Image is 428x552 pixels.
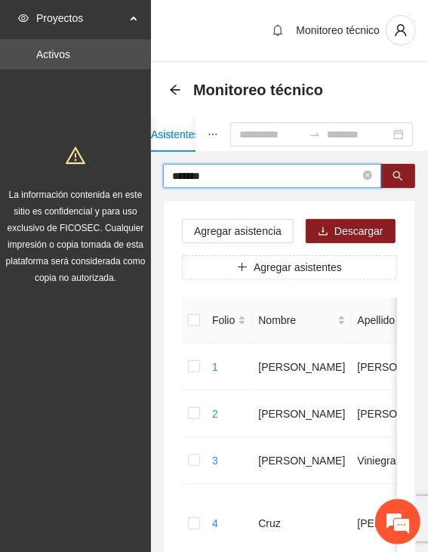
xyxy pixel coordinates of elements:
[212,361,218,373] a: 1
[252,344,351,390] td: [PERSON_NAME]
[66,146,85,165] span: warning
[386,15,416,45] button: user
[82,384,214,412] div: Chatear ahora
[306,219,396,243] button: downloadDescargar
[252,437,351,484] td: [PERSON_NAME]
[194,223,282,239] span: Agregar asistencia
[193,78,323,102] span: Monitoreo técnico
[212,408,218,420] a: 2
[18,13,29,23] span: eye
[151,126,200,143] div: Asistentes
[6,190,146,283] span: La información contenida en este sitio es confidencial y para uso exclusivo de FICOSEC. Cualquier...
[266,24,289,36] span: bell
[248,8,284,44] div: Minimizar ventana de chat en vivo
[252,390,351,437] td: [PERSON_NAME]
[296,24,380,36] span: Monitoreo técnico
[182,219,294,243] button: Agregar asistencia
[36,3,125,33] span: Proyectos
[252,298,351,344] th: Nombre
[363,171,372,180] span: close-circle
[258,312,334,328] span: Nombre
[169,84,181,96] span: arrow-left
[206,298,252,344] th: Folio
[212,517,218,529] a: 4
[309,128,321,140] span: to
[38,208,257,361] span: No hay ninguna conversación en curso
[334,223,383,239] span: Descargar
[208,129,218,140] span: ellipsis
[79,78,254,97] div: Conversaciones
[212,312,235,328] span: Folio
[212,455,218,467] a: 3
[196,117,230,152] button: ellipsis
[237,262,248,274] span: plus
[169,84,181,97] div: Back
[266,18,290,42] button: bell
[36,48,70,60] a: Activos
[309,128,321,140] span: swap-right
[182,255,397,279] button: plusAgregar asistentes
[254,259,342,276] span: Agregar asistentes
[393,171,403,183] span: search
[363,169,372,183] span: close-circle
[380,164,415,188] button: search
[386,23,415,37] span: user
[318,226,328,238] span: download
